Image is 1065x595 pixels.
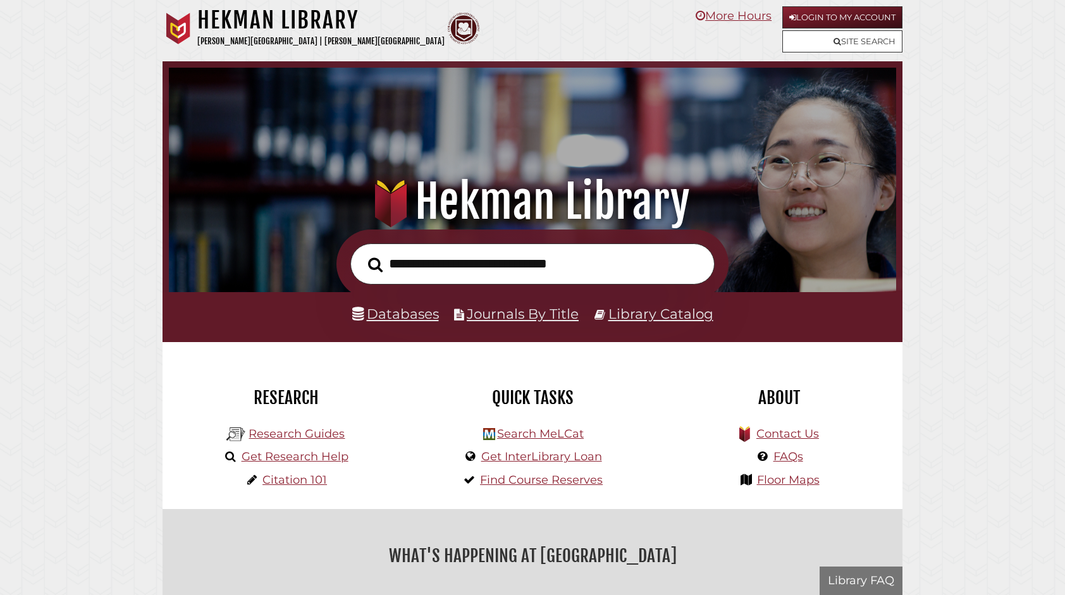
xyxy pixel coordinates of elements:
[163,13,194,44] img: Calvin University
[197,34,445,49] p: [PERSON_NAME][GEOGRAPHIC_DATA] | [PERSON_NAME][GEOGRAPHIC_DATA]
[481,450,602,463] a: Get InterLibrary Loan
[262,473,327,487] a: Citation 101
[226,425,245,444] img: Hekman Library Logo
[419,387,646,408] h2: Quick Tasks
[483,428,495,440] img: Hekman Library Logo
[467,305,579,322] a: Journals By Title
[172,387,400,408] h2: Research
[362,254,389,276] button: Search
[665,387,893,408] h2: About
[757,473,820,487] a: Floor Maps
[782,6,902,28] a: Login to My Account
[352,305,439,322] a: Databases
[782,30,902,52] a: Site Search
[172,541,893,570] h2: What's Happening at [GEOGRAPHIC_DATA]
[696,9,772,23] a: More Hours
[242,450,348,463] a: Get Research Help
[448,13,479,44] img: Calvin Theological Seminary
[185,174,880,230] h1: Hekman Library
[480,473,603,487] a: Find Course Reserves
[249,427,345,441] a: Research Guides
[497,427,584,441] a: Search MeLCat
[197,6,445,34] h1: Hekman Library
[608,305,713,322] a: Library Catalog
[756,427,819,441] a: Contact Us
[368,257,383,273] i: Search
[773,450,803,463] a: FAQs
